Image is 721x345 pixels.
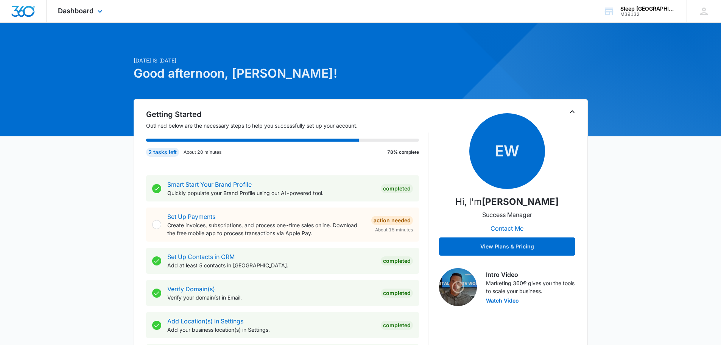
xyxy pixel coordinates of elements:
div: Completed [381,184,413,193]
p: [DATE] is [DATE] [134,56,433,64]
a: Smart Start Your Brand Profile [167,181,252,188]
button: Toggle Collapse [568,107,577,116]
p: Outlined below are the necessary steps to help you successfully set up your account. [146,122,428,130]
div: account name [620,6,676,12]
p: 78% complete [387,149,419,156]
p: Add your business location(s) in Settings. [167,326,375,334]
p: Hi, I'm [455,195,559,209]
a: Set Up Payments [167,213,215,220]
a: Set Up Contacts in CRM [167,253,235,261]
button: View Plans & Pricing [439,237,575,256]
span: EW [469,113,545,189]
p: Create invoices, subscriptions, and process one-time sales online. Download the free mobile app t... [167,221,365,237]
a: Add Location(s) in Settings [167,317,243,325]
div: Completed [381,321,413,330]
h2: Getting Started [146,109,428,120]
div: 2 tasks left [146,148,179,157]
p: Success Manager [482,210,532,219]
p: Quickly populate your Brand Profile using our AI-powered tool. [167,189,375,197]
button: Watch Video [486,298,519,303]
p: Add at least 5 contacts in [GEOGRAPHIC_DATA]. [167,261,375,269]
img: Intro Video [439,268,477,306]
div: Completed [381,256,413,265]
p: About 20 minutes [184,149,221,156]
button: Contact Me [483,219,531,237]
span: Dashboard [58,7,93,15]
a: Verify Domain(s) [167,285,215,293]
div: Action Needed [371,216,413,225]
h1: Good afternoon, [PERSON_NAME]! [134,64,433,83]
p: Marketing 360® gives you the tools to scale your business. [486,279,575,295]
div: account id [620,12,676,17]
p: Verify your domain(s) in Email. [167,293,375,301]
span: About 15 minutes [375,226,413,233]
h3: Intro Video [486,270,575,279]
strong: [PERSON_NAME] [482,196,559,207]
div: Completed [381,289,413,298]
